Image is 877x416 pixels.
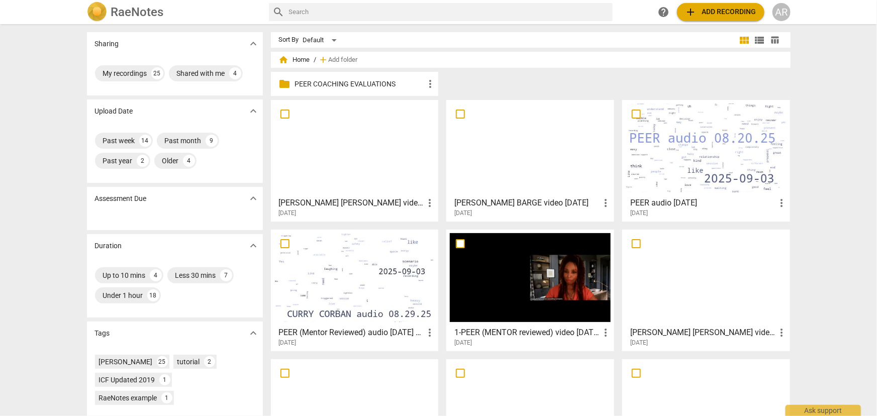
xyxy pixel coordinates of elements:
div: 18 [147,289,159,301]
span: [DATE] [454,209,472,218]
div: 4 [150,269,162,281]
div: 7 [220,269,232,281]
span: table_chart [770,35,779,45]
p: Duration [95,241,122,251]
div: 1 [161,392,172,403]
span: more_vert [424,197,436,209]
div: 2 [204,356,215,367]
span: home [279,55,289,65]
a: [PERSON_NAME] BARGE video [DATE][DATE] [450,103,611,217]
a: PEER audio [DATE][DATE] [626,103,787,217]
div: Older [162,156,179,166]
img: Logo [87,2,107,22]
a: [PERSON_NAME] [PERSON_NAME] video [DATE][DATE] [274,103,435,217]
span: more_vert [775,327,788,339]
input: Search [289,4,609,20]
h3: PEER audio 08.20.25 [630,197,775,209]
span: Add recording [685,6,756,18]
div: 4 [229,67,241,79]
span: help [658,6,670,18]
span: expand_more [247,105,259,117]
button: Show more [246,103,261,119]
span: / [314,56,317,64]
button: Show more [246,238,261,253]
button: List view [752,33,767,48]
div: 14 [139,135,151,147]
h3: CURRY CARUSO video 09.04.25 [279,197,424,209]
span: more_vert [600,327,612,339]
div: tutorial [177,357,200,367]
div: Past year [103,156,133,166]
span: more_vert [775,197,788,209]
div: ICF Updated 2019 [99,375,155,385]
a: 1-PEER (MENTOR reviewed) video [DATE] PCC[DATE] [450,233,611,347]
span: [DATE] [279,209,297,218]
div: 2 [137,155,149,167]
span: expand_more [247,327,259,339]
span: expand_more [247,38,259,50]
div: Sort By [279,36,299,44]
div: RaeNotes example [99,393,157,403]
a: [PERSON_NAME] [PERSON_NAME] video [DATE][DATE] [626,233,787,347]
p: Sharing [95,39,119,49]
div: Less 30 mins [175,270,216,280]
div: My recordings [103,68,147,78]
span: [DATE] [630,209,648,218]
span: [DATE] [630,339,648,347]
span: view_module [739,34,751,46]
span: search [273,6,285,18]
div: 4 [183,155,195,167]
button: Table view [767,33,783,48]
span: more_vert [600,197,612,209]
span: [DATE] [454,339,472,347]
div: Shared with me [177,68,225,78]
span: add [319,55,329,65]
span: Add folder [329,56,358,64]
button: Tile view [737,33,752,48]
div: Past week [103,136,135,146]
span: expand_more [247,192,259,204]
p: Tags [95,328,110,339]
div: Up to 10 mins [103,270,146,280]
button: Show more [246,326,261,341]
p: Upload Date [95,106,133,117]
div: Ask support [786,405,861,416]
h3: 1-PEER (MENTOR reviewed) video 08.29.25 PCC [454,327,600,339]
button: Show more [246,191,261,206]
a: Help [655,3,673,21]
div: Under 1 hour [103,290,143,300]
h3: CURRY BARGE video 09.03.25 [454,197,600,209]
span: add [685,6,697,18]
button: Upload [677,3,764,21]
span: more_vert [424,78,436,90]
span: more_vert [424,327,436,339]
div: 25 [151,67,163,79]
div: 9 [206,135,218,147]
button: Show more [246,36,261,51]
h2: RaeNotes [111,5,164,19]
h3: CURRY FARINELLA video 08.20.25 [630,327,775,339]
a: PEER (Mentor Reviewed) audio [DATE] DIST[DATE] [274,233,435,347]
p: PEER COACHING EVALUATIONS [295,79,425,89]
button: AR [772,3,791,21]
a: LogoRaeNotes [87,2,261,22]
span: [DATE] [279,339,297,347]
span: Home [279,55,310,65]
div: 25 [157,356,168,367]
div: Default [303,32,340,48]
div: Past month [165,136,202,146]
span: view_list [754,34,766,46]
div: [PERSON_NAME] [99,357,153,367]
span: expand_more [247,240,259,252]
h3: PEER (Mentor Reviewed) audio 08.29.25 DIST [279,327,424,339]
div: 1 [159,374,170,385]
p: Assessment Due [95,193,147,204]
span: folder [279,78,291,90]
